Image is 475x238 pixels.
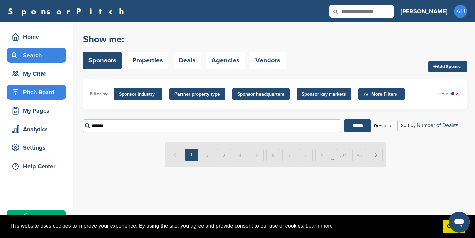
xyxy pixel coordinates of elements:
a: Properties [127,52,168,69]
a: Add Sponsor [428,61,467,72]
a: Search [7,48,66,63]
h3: [PERSON_NAME] [401,7,447,16]
a: SponsorPitch [8,7,128,16]
a: clear all× [438,90,459,98]
span: × [456,90,459,98]
div: results [371,120,394,132]
a: Analytics [7,122,66,137]
span: Sponsor key markets [302,91,346,98]
span: More Filters [364,91,401,98]
a: Sponsors [83,52,122,69]
a: My Pages [7,103,66,118]
iframe: Button to launch messaging window [449,212,470,233]
a: [PERSON_NAME] [401,4,447,19]
a: Deals [174,52,201,69]
div: Pitch Board [10,86,66,98]
span: Partner property type [174,91,220,98]
a: Upgrade [7,210,66,225]
a: Pitch Board [7,85,66,100]
span: This website uses cookies to improve your experience. By using the site, you agree and provide co... [10,221,437,231]
a: Vendors [250,52,286,69]
div: Analytics [10,123,66,135]
div: Upgrade [10,211,66,223]
a: learn more about cookies [305,221,334,231]
span: Sponsor headquarters [237,91,284,98]
span: AH [454,5,467,18]
a: dismiss cookie message [443,220,465,233]
a: Help Center [7,159,66,174]
a: Agencies [206,52,245,69]
div: Search [10,49,66,61]
a: Number of Deals [417,122,458,129]
div: Settings [10,142,66,154]
div: Sort by: [401,123,458,128]
h2: Show me: [83,33,286,45]
img: Paginate [165,142,386,167]
li: Filter by: [90,90,109,98]
div: Help Center [10,160,66,172]
a: My CRM [7,66,66,81]
a: Home [7,29,66,44]
div: Home [10,31,66,43]
div: My Pages [10,105,66,117]
b: 0 [374,123,377,129]
a: Settings [7,140,66,155]
span: Sponsor industry [119,91,157,98]
div: My CRM [10,68,66,80]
